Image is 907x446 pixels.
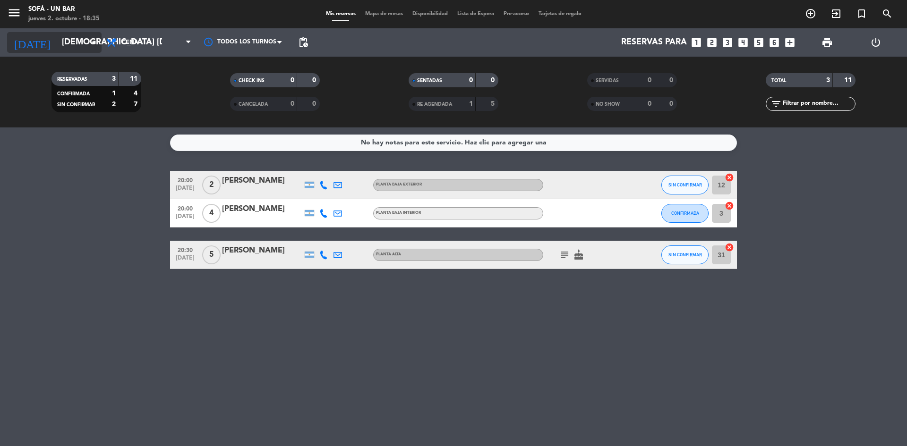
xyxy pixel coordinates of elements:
strong: 0 [312,101,318,107]
button: SIN CONFIRMAR [661,245,709,264]
button: SIN CONFIRMAR [661,176,709,194]
span: Tarjetas de regalo [534,11,586,17]
span: Lista de Espera [453,11,499,17]
strong: 11 [844,77,854,84]
strong: 0 [648,77,651,84]
span: RE AGENDADA [417,102,452,107]
strong: 11 [130,76,139,82]
strong: 3 [826,77,830,84]
i: cancel [725,173,734,182]
i: search [881,8,893,19]
span: Disponibilidad [408,11,453,17]
i: cake [573,249,584,261]
i: looks_two [706,36,718,49]
span: SENTADAS [417,78,442,83]
span: TOTAL [771,78,786,83]
span: SIN CONFIRMAR [668,252,702,257]
i: looks_6 [768,36,780,49]
span: SIN CONFIRMAR [57,102,95,107]
i: exit_to_app [830,8,842,19]
strong: 0 [669,77,675,84]
span: 20:30 [173,244,197,255]
span: CHECK INS [239,78,265,83]
strong: 4 [134,90,139,97]
span: Reservas para [621,38,687,47]
strong: 1 [112,90,116,97]
i: cancel [725,243,734,252]
span: 4 [202,204,221,223]
strong: 5 [491,101,496,107]
strong: 2 [112,101,116,108]
span: 20:00 [173,174,197,185]
span: PLANTA BAJA EXTERIOR [376,183,422,186]
span: [DATE] [173,255,197,266]
span: SIN CONFIRMAR [668,182,702,187]
strong: 1 [469,101,473,107]
span: Pre-acceso [499,11,534,17]
span: Cena [122,39,138,46]
button: menu [7,6,21,23]
span: 5 [202,245,221,264]
span: NO SHOW [596,102,620,107]
span: [DATE] [173,185,197,196]
span: print [821,37,833,48]
i: [DATE] [7,32,57,53]
i: looks_3 [721,36,734,49]
span: SERVIDAS [596,78,619,83]
div: [PERSON_NAME] [222,203,302,215]
div: LOG OUT [851,28,900,57]
i: turned_in_not [856,8,867,19]
strong: 3 [112,76,116,82]
div: [PERSON_NAME] [222,175,302,187]
span: Mis reservas [321,11,360,17]
strong: 0 [469,77,473,84]
span: CANCELADA [239,102,268,107]
span: 2 [202,176,221,194]
input: Filtrar por nombre... [782,99,855,109]
i: looks_5 [753,36,765,49]
span: PLANTA BAJA INTERIOR [376,211,421,215]
strong: 0 [312,77,318,84]
div: [PERSON_NAME] [222,244,302,257]
strong: 0 [291,101,294,107]
span: 20:00 [173,202,197,213]
div: SOFÁ - un bar [28,5,100,14]
i: menu [7,6,21,20]
strong: 0 [491,77,496,84]
span: PLANTA ALTA [376,252,401,256]
div: jueves 2. octubre - 18:35 [28,14,100,24]
i: add_box [784,36,796,49]
span: pending_actions [298,37,309,48]
span: CONFIRMADA [671,210,699,216]
strong: 0 [669,101,675,107]
i: cancel [725,201,734,210]
strong: 0 [291,77,294,84]
span: Mapa de mesas [360,11,408,17]
span: [DATE] [173,213,197,224]
strong: 7 [134,101,139,108]
button: CONFIRMADA [661,204,709,223]
i: subject [559,249,570,261]
i: add_circle_outline [805,8,816,19]
i: power_settings_new [870,37,881,48]
span: RESERVADAS [57,77,87,82]
i: looks_one [690,36,702,49]
span: CONFIRMADA [57,92,90,96]
i: looks_4 [737,36,749,49]
i: filter_list [770,98,782,109]
strong: 0 [648,101,651,107]
i: arrow_drop_down [88,37,99,48]
div: No hay notas para este servicio. Haz clic para agregar una [361,137,547,148]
